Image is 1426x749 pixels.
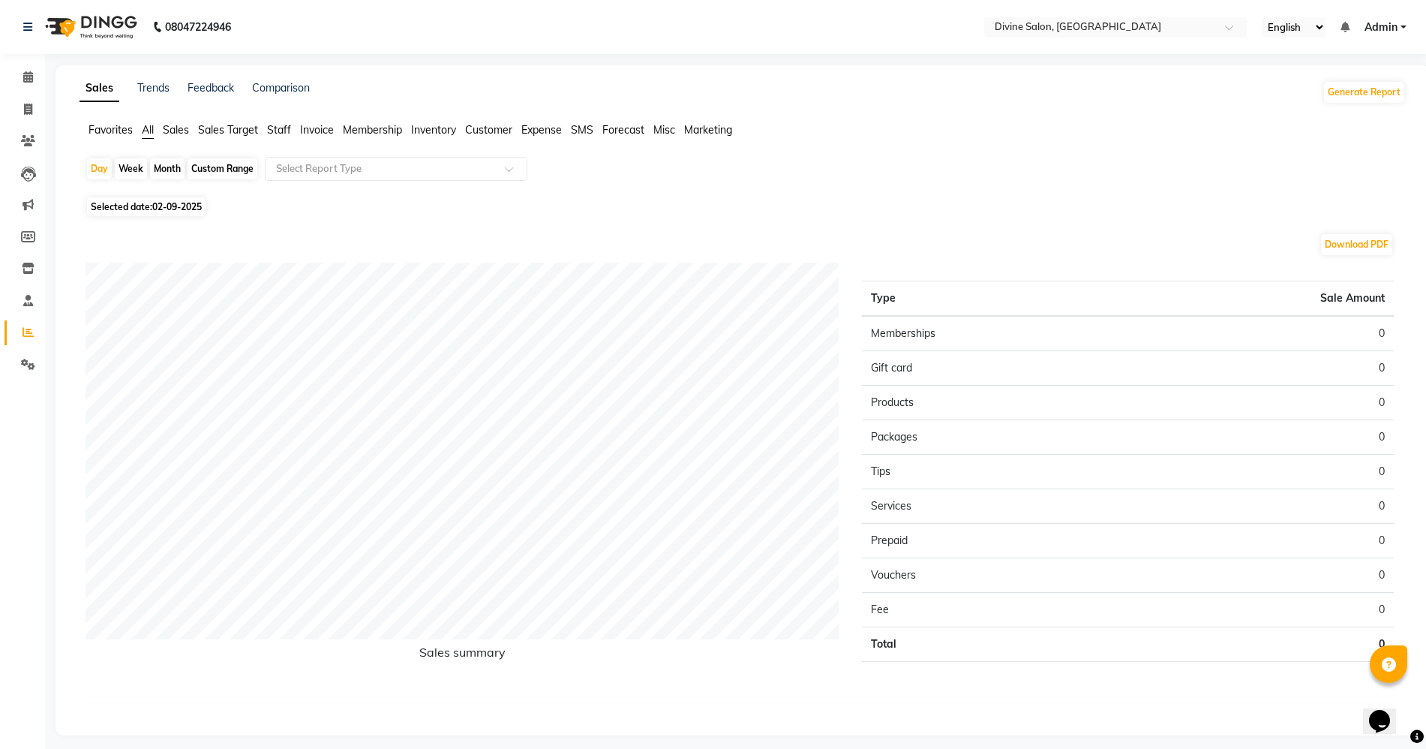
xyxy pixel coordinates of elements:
img: logo [38,6,141,48]
td: Memberships [862,316,1128,351]
iframe: chat widget [1363,689,1411,734]
div: Month [150,158,185,179]
td: 0 [1127,593,1394,627]
span: Misc [653,123,675,137]
td: 0 [1127,386,1394,420]
span: Favorites [89,123,133,137]
th: Type [862,281,1128,317]
span: Membership [343,123,402,137]
td: 0 [1127,627,1394,662]
td: Tips [862,455,1128,489]
span: All [142,123,154,137]
span: Invoice [300,123,334,137]
td: Services [862,489,1128,524]
td: Vouchers [862,558,1128,593]
button: Generate Report [1324,82,1404,103]
span: Selected date: [87,197,206,216]
a: Feedback [188,81,234,95]
span: Sales Target [198,123,258,137]
button: Download PDF [1321,234,1392,255]
td: 0 [1127,524,1394,558]
td: 0 [1127,316,1394,351]
span: Sales [163,123,189,137]
span: Marketing [684,123,732,137]
td: 0 [1127,351,1394,386]
div: Week [115,158,147,179]
td: Gift card [862,351,1128,386]
h6: Sales summary [86,645,839,666]
td: 0 [1127,489,1394,524]
span: Staff [267,123,291,137]
th: Sale Amount [1127,281,1394,317]
div: Custom Range [188,158,257,179]
span: Admin [1364,20,1397,35]
a: Comparison [252,81,310,95]
td: Fee [862,593,1128,627]
td: 0 [1127,455,1394,489]
td: Total [862,627,1128,662]
td: 0 [1127,420,1394,455]
b: 08047224946 [165,6,231,48]
span: Forecast [602,123,644,137]
td: 0 [1127,558,1394,593]
span: Customer [465,123,512,137]
span: SMS [571,123,593,137]
a: Trends [137,81,170,95]
td: Packages [862,420,1128,455]
span: 02-09-2025 [152,201,202,212]
td: Prepaid [862,524,1128,558]
span: Inventory [411,123,456,137]
div: Day [87,158,112,179]
a: Sales [80,75,119,102]
td: Products [862,386,1128,420]
span: Expense [521,123,562,137]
